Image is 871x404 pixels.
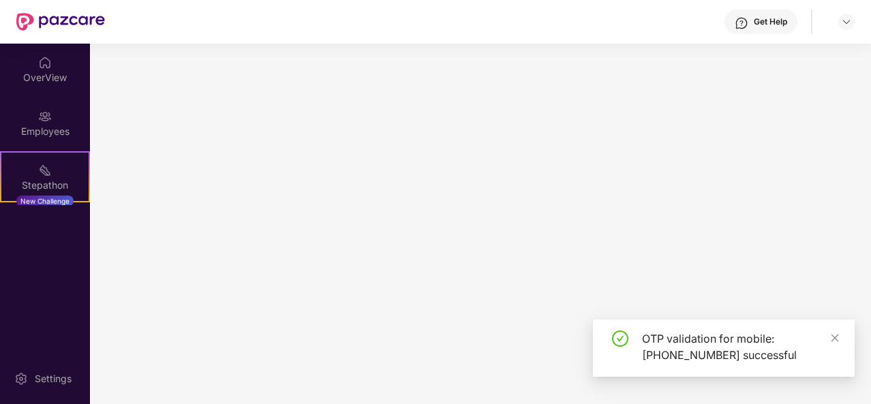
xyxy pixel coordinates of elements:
[31,372,76,386] div: Settings
[612,330,628,347] span: check-circle
[735,16,748,30] img: svg+xml;base64,PHN2ZyBpZD0iSGVscC0zMngzMiIgeG1sbnM9Imh0dHA6Ly93d3cudzMub3JnLzIwMDAvc3ZnIiB3aWR0aD...
[16,196,74,206] div: New Challenge
[38,56,52,69] img: svg+xml;base64,PHN2ZyBpZD0iSG9tZSIgeG1sbnM9Imh0dHA6Ly93d3cudzMub3JnLzIwMDAvc3ZnIiB3aWR0aD0iMjAiIG...
[38,110,52,123] img: svg+xml;base64,PHN2ZyBpZD0iRW1wbG95ZWVzIiB4bWxucz0iaHR0cDovL3d3dy53My5vcmcvMjAwMC9zdmciIHdpZHRoPS...
[642,330,838,363] div: OTP validation for mobile: [PHONE_NUMBER] successful
[16,13,105,31] img: New Pazcare Logo
[1,178,89,192] div: Stepathon
[830,333,840,343] span: close
[754,16,787,27] div: Get Help
[841,16,852,27] img: svg+xml;base64,PHN2ZyBpZD0iRHJvcGRvd24tMzJ4MzIiIHhtbG5zPSJodHRwOi8vd3d3LnczLm9yZy8yMDAwL3N2ZyIgd2...
[38,164,52,177] img: svg+xml;base64,PHN2ZyB4bWxucz0iaHR0cDovL3d3dy53My5vcmcvMjAwMC9zdmciIHdpZHRoPSIyMSIgaGVpZ2h0PSIyMC...
[14,372,28,386] img: svg+xml;base64,PHN2ZyBpZD0iU2V0dGluZy0yMHgyMCIgeG1sbnM9Imh0dHA6Ly93d3cudzMub3JnLzIwMDAvc3ZnIiB3aW...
